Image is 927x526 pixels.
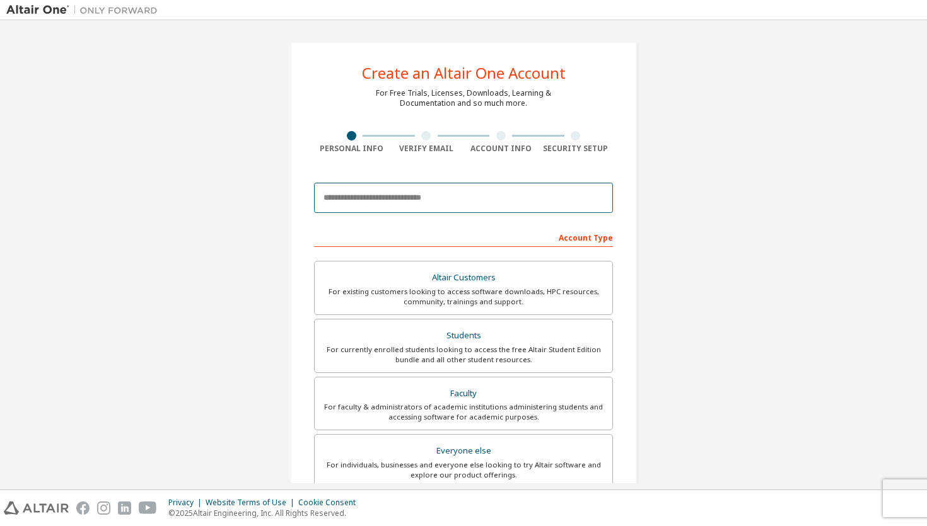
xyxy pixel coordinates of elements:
div: For existing customers looking to access software downloads, HPC resources, community, trainings ... [322,287,605,307]
div: Security Setup [539,144,614,154]
div: For faculty & administrators of academic institutions administering students and accessing softwa... [322,402,605,422]
div: Create an Altair One Account [362,66,566,81]
img: altair_logo.svg [4,501,69,515]
div: Website Terms of Use [206,498,298,508]
img: Altair One [6,4,164,16]
div: Personal Info [314,144,389,154]
div: Cookie Consent [298,498,363,508]
div: Students [322,327,605,345]
img: youtube.svg [139,501,157,515]
div: For Free Trials, Licenses, Downloads, Learning & Documentation and so much more. [376,88,551,108]
p: © 2025 Altair Engineering, Inc. All Rights Reserved. [168,508,363,518]
div: Faculty [322,385,605,403]
div: Account Info [463,144,539,154]
div: For individuals, businesses and everyone else looking to try Altair software and explore our prod... [322,460,605,480]
img: instagram.svg [97,501,110,515]
div: Privacy [168,498,206,508]
div: Account Type [314,227,613,247]
img: facebook.svg [76,501,90,515]
div: Altair Customers [322,269,605,287]
div: Everyone else [322,442,605,460]
div: Verify Email [389,144,464,154]
img: linkedin.svg [118,501,131,515]
div: For currently enrolled students looking to access the free Altair Student Edition bundle and all ... [322,345,605,365]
